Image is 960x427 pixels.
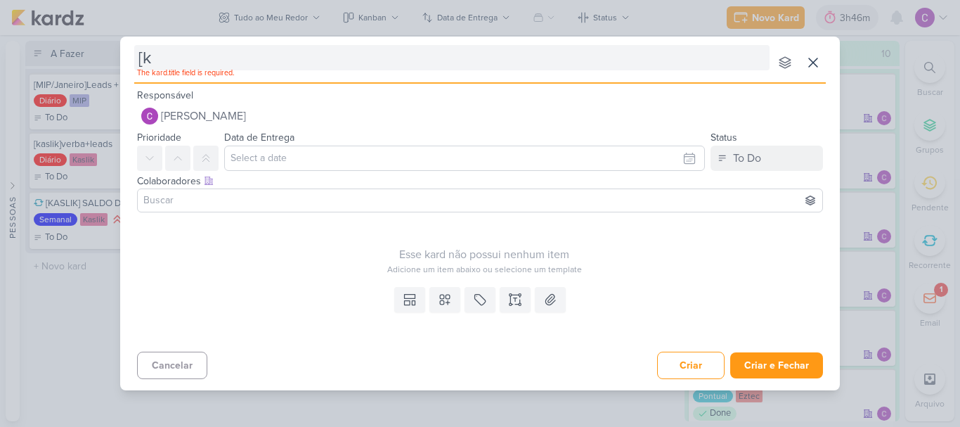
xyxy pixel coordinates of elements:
[137,132,181,144] label: Prioridade
[711,132,737,144] label: Status
[137,68,770,79] p: The kard.title field is required.
[224,132,294,144] label: Data de Entrega
[224,146,705,171] input: Select a date
[141,108,158,125] img: Carlos Lima
[711,146,823,171] button: To Do
[137,352,207,379] button: Cancelar
[657,352,725,379] button: Criar
[141,192,819,209] input: Buscar
[134,45,770,70] input: Kard Sem Título
[730,352,823,378] button: Criar e Fechar
[733,150,761,167] div: To Do
[161,108,246,125] span: [PERSON_NAME]
[137,263,831,276] div: Adicione um item abaixo ou selecione um template
[137,174,823,189] div: Colaboradores
[137,246,831,263] div: Esse kard não possui nenhum item
[137,89,193,101] label: Responsável
[137,103,823,129] button: [PERSON_NAME]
